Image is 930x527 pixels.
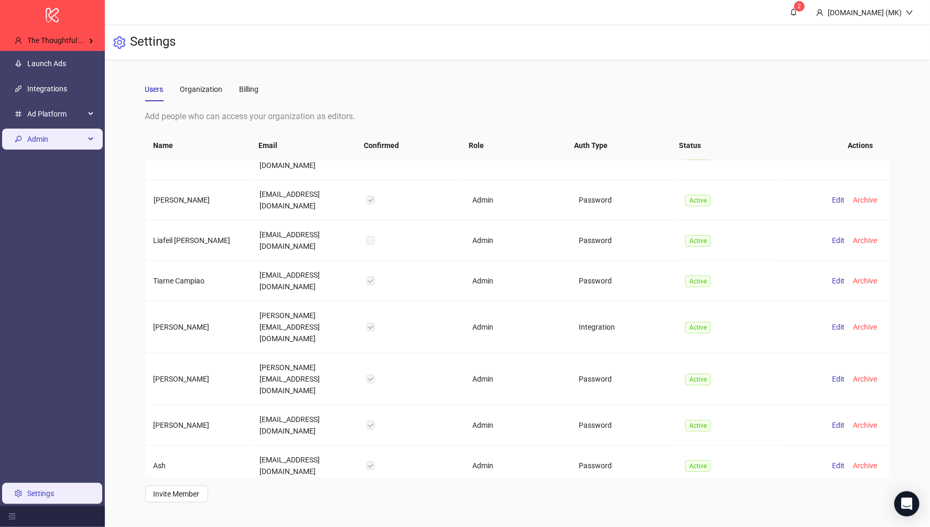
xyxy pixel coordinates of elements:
span: number [15,110,22,118]
span: Admin [27,129,85,150]
a: Launch Ads [27,59,66,68]
button: Edit [828,194,849,206]
td: Password [570,180,677,220]
th: Name [145,131,251,160]
th: Auth Type [566,131,671,160]
span: user [15,37,22,44]
td: Liafeil [PERSON_NAME] [145,220,252,261]
button: Edit [828,321,849,333]
td: [PERSON_NAME][EMAIL_ADDRESS][DOMAIN_NAME] [252,301,358,353]
td: Admin [464,301,570,353]
td: [EMAIL_ADDRESS][DOMAIN_NAME] [252,220,358,261]
span: Ad Platform [27,103,85,124]
button: Edit [828,373,849,385]
div: Organization [180,83,223,95]
td: [EMAIL_ADDRESS][DOMAIN_NAME] [252,261,358,301]
td: Password [570,261,677,301]
td: Admin [464,446,570,486]
a: Settings [27,489,54,498]
button: Archive [849,275,881,287]
span: Active [685,195,711,206]
span: 2 [798,3,802,10]
th: Role [461,131,566,160]
span: bell [790,8,797,16]
span: Active [685,374,711,385]
span: user [816,9,824,16]
td: Password [570,220,677,261]
span: Edit [832,461,845,470]
td: [EMAIL_ADDRESS][DOMAIN_NAME] [252,446,358,486]
button: Edit [828,275,849,287]
button: Archive [849,373,881,385]
span: Archive [853,196,877,204]
span: Edit [832,375,845,383]
button: Edit [828,459,849,472]
span: Archive [853,421,877,429]
span: Edit [832,196,845,204]
span: down [906,9,913,16]
th: Actions [776,131,881,160]
td: Admin [464,353,570,405]
td: [PERSON_NAME] [145,353,252,405]
div: Billing [240,83,259,95]
span: menu-fold [8,513,16,520]
span: Active [685,460,711,472]
span: Active [685,420,711,431]
td: Password [570,353,677,405]
span: Archive [853,323,877,331]
td: [PERSON_NAME] [145,180,252,220]
button: Invite Member [145,486,208,502]
td: [PERSON_NAME] [145,405,252,446]
td: Password [570,405,677,446]
span: Active [685,322,711,333]
th: Email [250,131,355,160]
span: Active [685,276,711,287]
button: Archive [849,321,881,333]
td: Password [570,446,677,486]
button: Archive [849,459,881,472]
span: Edit [832,323,845,331]
button: Archive [849,419,881,431]
td: [EMAIL_ADDRESS][DOMAIN_NAME] [252,405,358,446]
td: Tiarne Campiao [145,261,252,301]
span: Archive [853,277,877,285]
span: setting [113,36,126,49]
div: [DOMAIN_NAME] (MK) [824,7,906,18]
span: Archive [853,461,877,470]
span: Archive [853,236,877,245]
td: Admin [464,220,570,261]
span: The Thoughtful Agency [27,36,103,45]
button: Edit [828,234,849,247]
span: Edit [832,236,845,245]
button: Archive [849,234,881,247]
th: Confirmed [355,131,461,160]
td: [EMAIL_ADDRESS][DOMAIN_NAME] [252,180,358,220]
span: key [15,135,22,143]
sup: 2 [794,1,805,12]
td: Admin [464,261,570,301]
h3: Settings [130,34,176,51]
th: Status [671,131,776,160]
div: Open Intercom Messenger [894,491,920,517]
td: Integration [570,301,677,353]
button: Edit [828,419,849,431]
div: Add people who can access your organization as editors. [145,110,890,123]
span: Edit [832,277,845,285]
td: [PERSON_NAME][EMAIL_ADDRESS][DOMAIN_NAME] [252,353,358,405]
span: Archive [853,375,877,383]
td: [PERSON_NAME] [145,301,252,353]
button: Archive [849,194,881,206]
span: Edit [832,421,845,429]
td: Admin [464,180,570,220]
a: Integrations [27,85,67,93]
td: Ash [145,446,252,486]
span: Active [685,235,711,247]
td: Admin [464,405,570,446]
div: Users [145,83,164,95]
span: Invite Member [154,490,200,498]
